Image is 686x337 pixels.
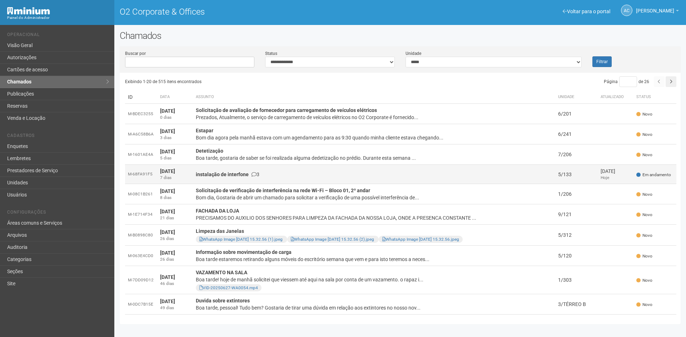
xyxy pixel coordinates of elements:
[621,5,632,16] a: AC
[265,50,277,57] label: Status
[555,294,598,315] td: 3/TÉRREO B
[196,188,370,193] strong: Solicitação de verificação de interferência na rede Wi-Fi – Bloco 01, 2º andar
[196,276,552,283] div: Boa tarde! hoje de manhã solicitei que viessem até aqui na sala por conta de um vazamento. o rapa...
[196,194,552,201] div: Bom dia, Gostaria de abrir um chamado para solicitar a verificação de uma possível interferência ...
[196,107,377,113] strong: Solicitação de avaliação de fornecedor para carregamento de veículos elétricos
[160,155,190,161] div: 5 dias
[636,132,652,138] span: Novo
[555,144,598,165] td: 7/206
[555,165,598,184] td: 5/133
[196,148,223,154] strong: Detetização
[196,249,292,255] strong: Informação sobre movimentação de carga
[196,134,552,141] div: Bom dia agora pela manhã estava com um agendamento para as 9:30 quando minha cliente estava chega...
[598,91,633,104] th: Atualizado
[555,91,598,104] th: Unidade
[196,318,246,324] strong: instalação de internet
[291,237,374,242] a: WhatsApp Image [DATE] 15.32.56 (2).jpeg
[160,128,175,134] strong: [DATE]
[160,305,190,311] div: 49 dias
[636,172,671,178] span: Em andamento
[636,111,652,117] span: Novo
[636,1,674,14] span: Ana Carla de Carvalho Silva
[125,184,157,204] td: M-08C1B261
[125,124,157,144] td: M-A6C58B6A
[193,91,555,104] th: Assunto
[604,79,649,84] span: Página de 26
[555,315,598,335] td: 5/137
[160,236,190,242] div: 26 dias
[125,315,157,335] td: M-3D8954FE
[120,7,395,16] h1: O2 Corporate & Offices
[636,302,652,308] span: Novo
[555,266,598,294] td: 1/303
[160,175,190,181] div: 7 dias
[196,128,213,133] strong: Estapar
[160,149,175,154] strong: [DATE]
[252,172,259,177] span: 3
[125,246,157,266] td: M-063E4CD0
[555,124,598,144] td: 6/241
[125,50,146,57] label: Buscar por
[563,9,610,14] a: Voltar para o portal
[160,195,190,201] div: 8 dias
[160,319,175,325] strong: [DATE]
[199,285,258,290] a: VID-20250627-WA0054.mp4
[125,144,157,165] td: M-1601AE4A
[125,266,157,294] td: M-7DD09D12
[160,209,175,214] strong: [DATE]
[7,7,50,15] img: Minium
[160,274,175,280] strong: [DATE]
[160,250,175,256] strong: [DATE]
[125,104,157,124] td: M-BDEC3255
[125,294,157,315] td: M-0DC7B15E
[125,225,157,246] td: M-B0898C80
[196,270,247,275] strong: VAZAMENTO NA SALA
[636,192,652,198] span: Novo
[196,228,244,234] strong: Limpeza das Janelas
[7,15,109,21] div: Painel do Administrador
[160,215,190,221] div: 21 dias
[636,212,652,218] span: Novo
[633,91,676,104] th: Status
[636,233,652,239] span: Novo
[120,30,681,41] h2: Chamados
[160,229,175,235] strong: [DATE]
[7,210,109,217] li: Configurações
[555,104,598,124] td: 6/201
[160,188,175,194] strong: [DATE]
[160,168,175,174] strong: [DATE]
[160,281,190,287] div: 46 dias
[196,256,552,263] div: Boa tarde estaremos retirando alguns móveis do escritório semana que vem e para isto teremos a ne...
[601,175,609,180] span: Hoje
[555,184,598,204] td: 1/206
[555,225,598,246] td: 5/312
[555,204,598,225] td: 9/121
[636,253,652,259] span: Novo
[160,135,190,141] div: 3 dias
[196,154,552,162] div: Boa tarde, gostaria de saber se foi realizada alguma dedetização no prédio. Durante esta semana ...
[636,277,652,284] span: Novo
[196,114,552,121] div: Prezados, Atualmente, o serviço de carregamento de veículos elétricos no O2 Corporate é fornecido...
[601,168,631,175] div: [DATE]
[636,152,652,158] span: Novo
[406,50,421,57] label: Unidade
[196,298,250,303] strong: Duvida sobre extintores
[125,76,401,87] div: Exibindo 1-20 de 515 itens encontrados
[160,256,190,262] div: 26 dias
[196,304,552,311] div: Boa tarde, pessoal! Tudo bem? Gostaria de tirar uma dúvida em relação aos extintores no nosso nov...
[196,214,552,221] div: PRECISAMOS DO AUXILIO DOS SENHORES PARA LIMPEZA DA FACHADA DA NOSSA LOJA, ONDE A PRESENCA CONSTAN...
[7,133,109,141] li: Cadastros
[555,246,598,266] td: 5/120
[7,32,109,40] li: Operacional
[636,9,679,15] a: [PERSON_NAME]
[196,172,249,177] strong: instalação de interfone
[160,108,175,114] strong: [DATE]
[199,237,283,242] a: WhatsApp Image [DATE] 15.32.56 (1).jpeg
[160,114,190,121] div: 0 dias
[160,298,175,304] strong: [DATE]
[125,91,157,104] td: ID
[382,237,459,242] a: WhatsApp Image [DATE] 15.32.56.jpeg
[125,204,157,225] td: M-1E714F34
[157,91,193,104] th: Data
[592,56,612,67] button: Filtrar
